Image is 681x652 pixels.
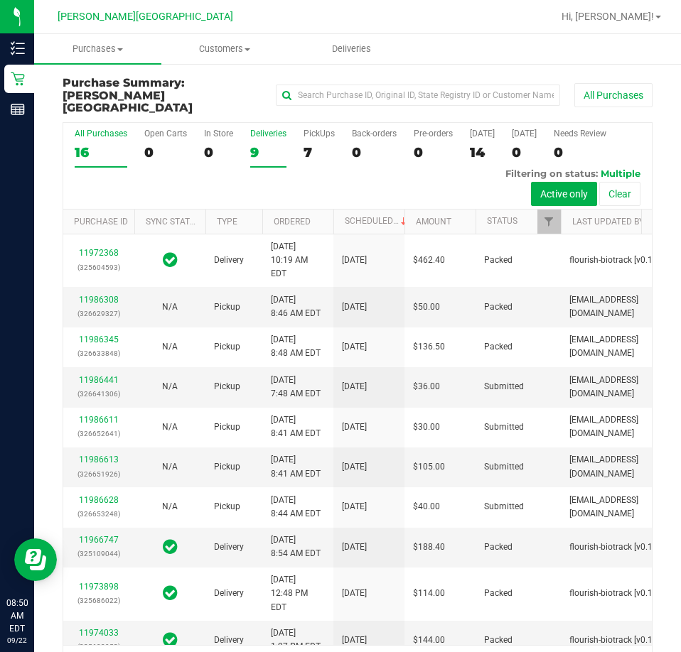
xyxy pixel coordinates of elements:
a: Deliveries [288,34,415,64]
span: Submitted [484,500,524,514]
inline-svg: Inventory [11,41,25,55]
div: 0 [512,144,537,161]
div: Pre-orders [414,129,453,138]
span: [DATE] 8:54 AM EDT [271,533,321,560]
span: [DATE] [342,500,367,514]
p: 09/22 [6,635,28,646]
div: Needs Review [554,129,606,138]
span: Delivery [214,254,244,267]
span: Submitted [484,380,524,393]
span: Delivery [214,540,244,554]
a: 11986441 [79,375,119,385]
span: Not Applicable [162,302,178,312]
span: $114.00 [413,587,445,600]
span: Multiple [601,168,640,179]
h3: Purchase Summary: [63,77,259,114]
div: Open Carts [144,129,187,138]
span: $105.00 [413,460,445,474]
p: (326653248) [72,507,126,521]
span: [DATE] [342,420,367,434]
inline-svg: Retail [11,72,25,86]
span: Pickup [214,340,240,354]
button: All Purchases [574,83,653,107]
span: [DATE] [342,540,367,554]
span: Packed [484,540,513,554]
div: 0 [204,144,233,161]
span: [DATE] [342,380,367,393]
div: 7 [304,144,335,161]
span: Packed [484,254,513,267]
div: 0 [414,144,453,161]
span: In Sync [163,537,178,557]
span: Packed [484,587,513,600]
span: $36.00 [413,380,440,393]
button: Active only [531,182,597,206]
p: (325686022) [72,594,126,607]
iframe: Resource center [14,538,57,581]
span: [DATE] 8:41 AM EDT [271,413,321,440]
span: $144.00 [413,634,445,647]
span: Not Applicable [162,381,178,391]
a: 11974033 [79,628,119,638]
span: [DATE] [342,340,367,354]
span: $40.00 [413,500,440,514]
span: [DATE] [342,254,367,267]
div: [DATE] [470,129,495,138]
a: 11972368 [79,248,119,258]
span: [DATE] [342,634,367,647]
p: (326641306) [72,387,126,401]
span: flourish-biotrack [v0.1.0] [569,254,662,267]
span: Not Applicable [162,462,178,472]
span: [PERSON_NAME][GEOGRAPHIC_DATA] [63,89,193,115]
div: All Purchases [75,129,127,138]
a: Amount [416,217,451,227]
span: [DATE] 8:46 AM EDT [271,293,321,320]
div: 0 [144,144,187,161]
span: $462.40 [413,254,445,267]
span: [DATE] 12:48 PM EDT [271,573,325,614]
p: (326633848) [72,347,126,360]
span: Pickup [214,300,240,314]
span: In Sync [163,583,178,603]
span: $30.00 [413,420,440,434]
div: 0 [554,144,606,161]
div: 16 [75,144,127,161]
span: [DATE] 8:44 AM EDT [271,494,321,521]
span: [DATE] [342,460,367,474]
span: flourish-biotrack [v0.1.0] [569,634,662,647]
p: (326629327) [72,307,126,320]
span: flourish-biotrack [v0.1.0] [569,540,662,554]
span: In Sync [163,250,178,270]
a: Ordered [274,217,311,227]
a: Status [487,216,518,226]
button: N/A [162,380,178,393]
span: $136.50 [413,340,445,354]
div: PickUps [304,129,335,138]
a: 11966747 [79,535,119,545]
a: Last Updated By [572,217,644,227]
div: 9 [250,144,286,161]
span: Pickup [214,420,240,434]
button: N/A [162,340,178,354]
span: Pickup [214,380,240,393]
span: [DATE] 8:41 AM EDT [271,453,321,480]
a: Scheduled [345,216,409,226]
button: N/A [162,420,178,434]
button: Clear [599,182,640,206]
span: Not Applicable [162,342,178,352]
div: Back-orders [352,129,397,138]
span: Submitted [484,420,524,434]
span: $50.00 [413,300,440,314]
inline-svg: Reports [11,102,25,116]
a: 11986611 [79,415,119,425]
p: (326652641) [72,427,126,440]
a: Customers [161,34,289,64]
span: Packed [484,340,513,354]
a: 11986613 [79,455,119,464]
span: [PERSON_NAME][GEOGRAPHIC_DATA] [58,11,233,23]
span: [DATE] 10:19 AM EDT [271,240,325,281]
span: In Sync [163,630,178,650]
div: 0 [352,144,397,161]
span: Deliveries [313,43,390,55]
p: (325109044) [72,547,126,560]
